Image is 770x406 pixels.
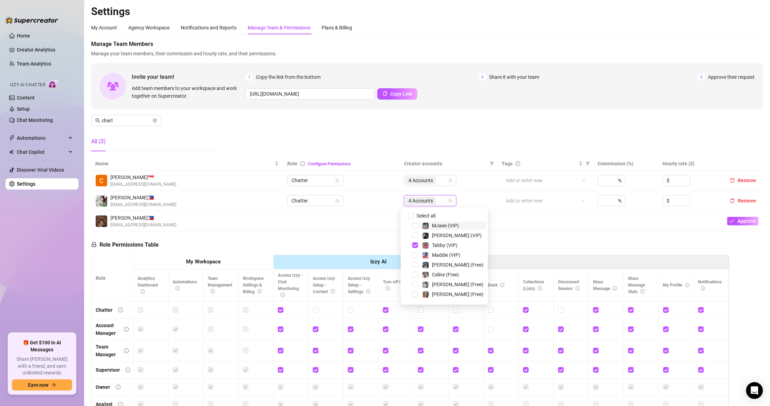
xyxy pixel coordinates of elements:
img: Tabby (VIP) [422,242,429,249]
span: [PERSON_NAME] 🇵🇭 [110,214,176,222]
span: delete [730,178,735,183]
span: [PERSON_NAME] 🇸🇬 [110,173,176,181]
a: Settings [17,181,35,187]
span: [EMAIL_ADDRESS][DOMAIN_NAME] [110,222,176,228]
h2: Settings [91,5,763,18]
span: info-circle [116,385,121,390]
span: 4 Accounts [408,197,433,205]
span: Bank [488,283,504,288]
span: Izzy AI Chatter [10,82,45,88]
img: Maddie (Free) [422,262,429,268]
div: Team Manager [96,343,118,358]
span: Automations [173,280,197,291]
span: info-circle [576,286,580,290]
strong: Izzy AI [370,259,386,265]
span: Select tree node [412,252,418,258]
button: Remove [727,197,759,205]
button: close-circle [153,118,157,123]
img: Kennedy (Free) [422,282,429,288]
span: Role [287,161,297,166]
span: 4 Accounts [405,197,436,205]
a: Discover Viral Videos [17,167,64,173]
button: Remove [727,176,759,185]
span: Analytics Dashboard [138,276,158,294]
span: info-circle [176,286,180,290]
span: 4 Accounts [408,177,433,184]
span: Chatter [291,195,339,206]
span: Turn off Izzy [383,280,407,291]
span: Maddie (VIP) [432,252,460,258]
img: MJaee (VIP) [422,223,429,229]
div: Manage Team & Permissions [248,24,310,32]
th: Hourly rate ($) [658,157,723,171]
span: info-circle [118,308,123,312]
span: info-circle [500,283,504,287]
span: Share [PERSON_NAME] with a friend, and earn unlimited rewards [12,356,72,377]
span: My Profile [663,283,689,288]
h5: Role Permissions Table [91,241,159,249]
span: 🎁 Get $100 in AI Messages [12,339,72,353]
span: filter [490,161,494,166]
span: Name [95,160,273,167]
span: info-circle [124,348,129,353]
strong: My Workspace [186,259,221,265]
span: Creator accounts [404,160,487,167]
span: Select tree node [412,282,418,287]
span: Select tree node [412,233,418,238]
a: Creator Analytics [17,44,73,55]
span: info-circle [140,289,145,294]
img: logo-BBDzfeDw.svg [6,17,58,24]
span: Access Izzy Setup - Content [313,276,335,294]
span: info-circle [613,286,617,290]
span: Notifications [698,280,722,291]
span: Invite your team! [132,73,246,81]
span: team [448,178,453,183]
th: Name [91,157,283,171]
button: Approve [727,217,758,225]
div: Open Intercom Messenger [746,382,763,399]
img: Chat Copilot [9,150,14,154]
img: Charlene Gomez [96,215,107,227]
span: info-circle [366,289,370,294]
span: delete [730,198,735,203]
span: [PERSON_NAME] (Free) [432,282,483,287]
a: Home [17,33,30,39]
img: Charlotte Ibay [96,195,107,207]
a: Setup [17,106,30,112]
span: Earn now [28,382,48,388]
span: Mass Message [593,280,617,291]
a: Chat Monitoring [17,117,53,123]
span: 1 [246,73,253,81]
span: Access Izzy Setup - Settings [348,276,370,294]
img: Kennedy (VIP) [422,233,429,239]
span: Approve [737,218,756,224]
span: Manage Team Members [91,40,763,48]
span: Add team members to your workspace and work together on Supercreator. [132,84,243,100]
span: 3 [697,73,705,81]
span: MJaee (VIP) [432,223,459,228]
span: [PERSON_NAME] (Free) [432,291,483,297]
span: Select tree node [412,223,418,228]
div: Owner [96,383,110,391]
button: Earn nowarrow-right [12,379,72,391]
span: info-circle [701,286,705,290]
span: [EMAIL_ADDRESS][DOMAIN_NAME] [110,201,176,208]
div: Chatter [96,306,112,314]
div: Account Manager [96,322,118,337]
span: [EMAIL_ADDRESS][DOMAIN_NAME] [110,181,176,188]
span: info-circle [125,367,130,372]
span: Disconnect Session [558,280,580,291]
span: Manage your team members, their commission and hourly rate, and their permissions. [91,50,763,57]
button: Copy Link [377,88,417,99]
span: Tabby (VIP) [432,242,458,248]
span: Celine (Free) [432,272,459,277]
span: info-circle [281,293,285,297]
span: Approve their request [708,73,755,81]
span: Select tree node [412,262,418,268]
span: Chat Copilot [17,146,67,158]
span: Share it with your team [489,73,539,81]
span: Select tree node [412,291,418,297]
span: Tags [502,160,513,167]
span: Copy Link [390,91,412,97]
span: info-circle [257,289,262,294]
